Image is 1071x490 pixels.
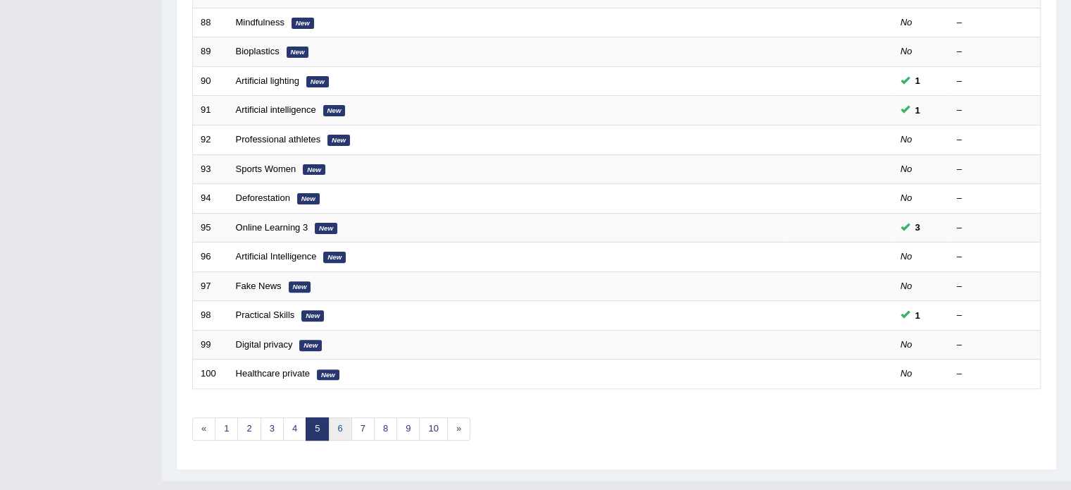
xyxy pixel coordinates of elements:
td: 96 [193,243,228,272]
td: 91 [193,96,228,125]
a: 5 [306,417,329,441]
a: 2 [237,417,261,441]
div: – [957,367,1033,381]
div: – [957,309,1033,322]
em: New [317,369,339,381]
div: – [957,104,1033,117]
a: 1 [215,417,238,441]
a: » [447,417,470,441]
em: New [292,18,314,29]
em: No [901,251,913,262]
td: 90 [193,66,228,96]
em: New [306,76,329,87]
div: – [957,250,1033,264]
a: Healthcare private [236,368,311,379]
div: – [957,338,1033,352]
a: 10 [419,417,447,441]
em: New [301,310,324,321]
em: New [327,135,350,146]
td: 95 [193,213,228,243]
a: Online Learning 3 [236,222,308,233]
div: – [957,163,1033,176]
em: New [315,223,337,234]
a: 7 [351,417,375,441]
em: No [901,368,913,379]
a: « [192,417,215,441]
td: 97 [193,271,228,301]
div: – [957,192,1033,205]
a: 8 [374,417,397,441]
em: No [901,17,913,27]
em: New [287,47,309,58]
a: Deforestation [236,192,290,203]
a: Sports Women [236,164,296,174]
div: – [957,133,1033,147]
em: New [297,193,320,204]
em: New [289,281,311,293]
span: You can still take this question [910,73,926,88]
td: 92 [193,125,228,154]
span: You can still take this question [910,308,926,323]
a: Artificial lighting [236,75,299,86]
td: 100 [193,360,228,389]
em: No [901,281,913,291]
td: 89 [193,37,228,67]
a: 9 [396,417,420,441]
a: Fake News [236,281,282,291]
td: 93 [193,154,228,184]
a: 4 [283,417,306,441]
td: 94 [193,184,228,214]
span: You can still take this question [910,103,926,118]
td: 99 [193,330,228,360]
a: Practical Skills [236,310,295,320]
em: No [901,46,913,56]
a: Artificial Intelligence [236,251,317,262]
em: No [901,339,913,350]
a: Digital privacy [236,339,293,350]
td: 98 [193,301,228,331]
em: No [901,134,913,145]
a: Professional athletes [236,134,321,145]
div: – [957,280,1033,293]
td: 88 [193,8,228,37]
div: – [957,75,1033,88]
span: You can still take this question [910,220,926,235]
a: Mindfulness [236,17,284,27]
div: – [957,16,1033,30]
em: New [323,252,346,263]
em: New [303,164,325,176]
em: New [323,105,346,116]
a: 6 [328,417,351,441]
div: – [957,221,1033,235]
div: – [957,45,1033,59]
em: New [299,340,322,351]
em: No [901,192,913,203]
em: No [901,164,913,174]
a: Bioplastics [236,46,280,56]
a: 3 [261,417,284,441]
a: Artificial intelligence [236,104,316,115]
